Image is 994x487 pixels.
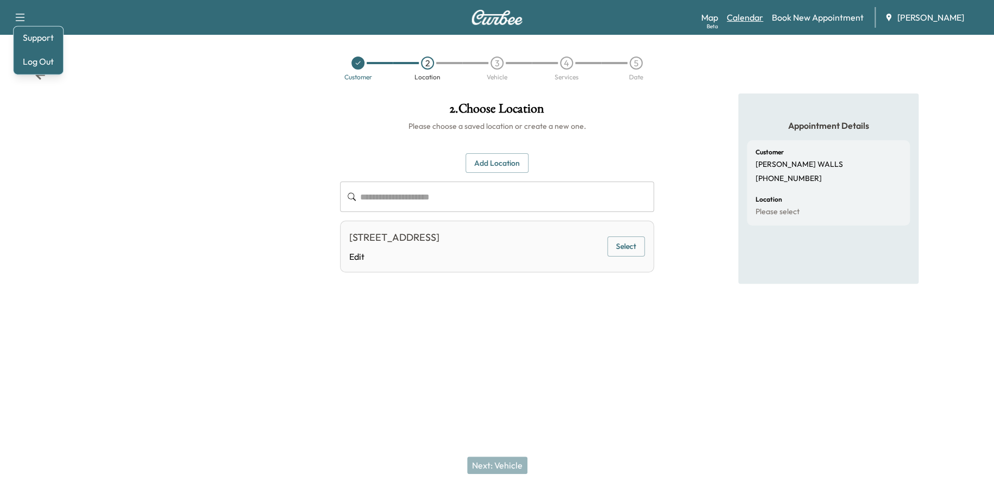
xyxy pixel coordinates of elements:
[756,207,800,217] p: Please select
[18,31,59,44] a: Support
[490,57,504,70] div: 3
[756,196,782,203] h6: Location
[471,10,523,25] img: Curbee Logo
[772,11,864,24] a: Book New Appointment
[344,74,372,80] div: Customer
[35,70,46,80] div: Back
[747,120,910,132] h5: Appointment Details
[607,236,645,257] button: Select
[349,250,439,263] a: Edit
[897,11,964,24] span: [PERSON_NAME]
[629,74,643,80] div: Date
[555,74,578,80] div: Services
[560,57,573,70] div: 4
[340,121,654,132] h6: Please choose a saved location or create a new one.
[414,74,441,80] div: Location
[349,230,439,245] div: [STREET_ADDRESS]
[630,57,643,70] div: 5
[756,149,784,155] h6: Customer
[465,153,529,173] button: Add Location
[756,160,843,170] p: [PERSON_NAME] WALLS
[421,57,434,70] div: 2
[340,102,654,121] h1: 2 . Choose Location
[701,11,718,24] a: MapBeta
[707,22,718,30] div: Beta
[727,11,763,24] a: Calendar
[487,74,507,80] div: Vehicle
[18,53,59,70] button: Log Out
[756,174,822,184] p: [PHONE_NUMBER]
